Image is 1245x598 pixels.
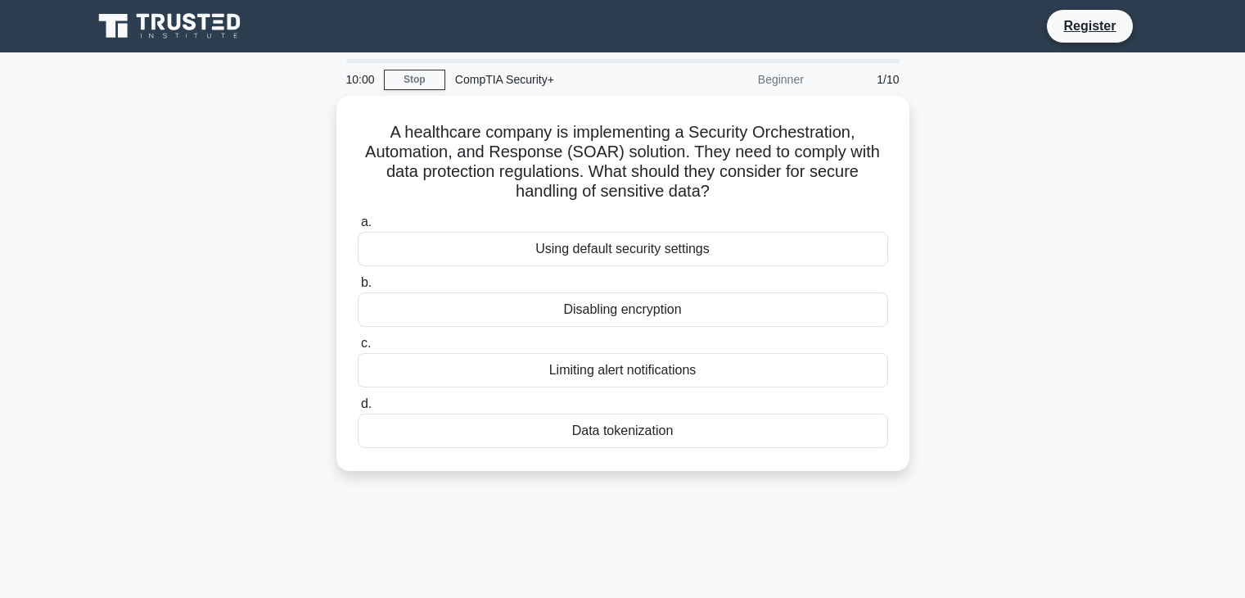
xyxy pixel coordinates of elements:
[814,63,909,96] div: 1/10
[445,63,670,96] div: CompTIA Security+
[358,353,888,387] div: Limiting alert notifications
[336,63,384,96] div: 10:00
[356,122,890,202] h5: A healthcare company is implementing a Security Orchestration, Automation, and Response (SOAR) so...
[361,336,371,350] span: c.
[358,292,888,327] div: Disabling encryption
[358,414,888,448] div: Data tokenization
[361,396,372,410] span: d.
[361,215,372,229] span: a.
[384,70,445,90] a: Stop
[358,232,888,266] div: Using default security settings
[1053,16,1125,36] a: Register
[361,275,372,289] span: b.
[670,63,814,96] div: Beginner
